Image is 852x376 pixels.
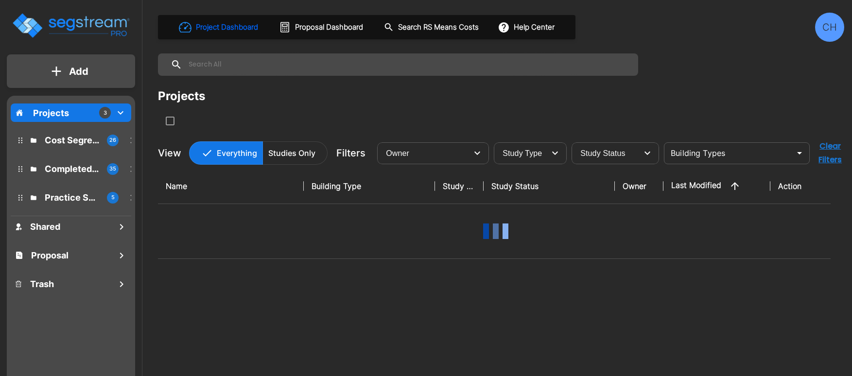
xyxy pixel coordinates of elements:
[189,141,263,165] button: Everything
[30,277,54,291] h1: Trash
[196,22,258,33] h1: Project Dashboard
[109,136,116,144] p: 26
[262,141,328,165] button: Studies Only
[580,149,626,157] span: Study Status
[109,165,116,173] p: 35
[379,139,468,167] div: Select
[380,18,484,37] button: Search RS Means Costs
[667,146,791,160] input: Building Types
[615,169,663,204] th: Owner
[31,249,69,262] h1: Proposal
[45,191,99,204] p: Practice Samples
[158,146,181,160] p: View
[496,18,558,36] button: Help Center
[7,57,135,85] button: Add
[815,13,844,42] div: CH
[336,146,365,160] p: Filters
[104,109,107,117] p: 3
[11,12,130,39] img: Logo
[574,139,638,167] div: Select
[268,147,315,159] p: Studies Only
[503,149,542,157] span: Study Type
[45,162,99,175] p: Completed Projects
[111,193,115,202] p: 5
[182,53,633,76] input: Search All
[398,22,479,33] h1: Search RS Means Costs
[770,169,834,204] th: Action
[160,111,180,131] button: SelectAll
[33,106,69,120] p: Projects
[158,169,304,204] th: Name
[793,146,806,160] button: Open
[69,64,88,79] p: Add
[45,134,99,147] p: Cost Segregation Studies
[295,22,363,33] h1: Proposal Dashboard
[496,139,545,167] div: Select
[484,169,615,204] th: Study Status
[158,87,205,105] div: Projects
[386,149,409,157] span: Owner
[304,169,435,204] th: Building Type
[189,141,328,165] div: Platform
[476,212,515,251] img: Loading
[175,17,263,38] button: Project Dashboard
[663,169,770,204] th: Last Modified
[435,169,484,204] th: Study Type
[275,17,368,37] button: Proposal Dashboard
[217,147,257,159] p: Everything
[30,220,60,233] h1: Shared
[815,137,846,170] button: Clear Filters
